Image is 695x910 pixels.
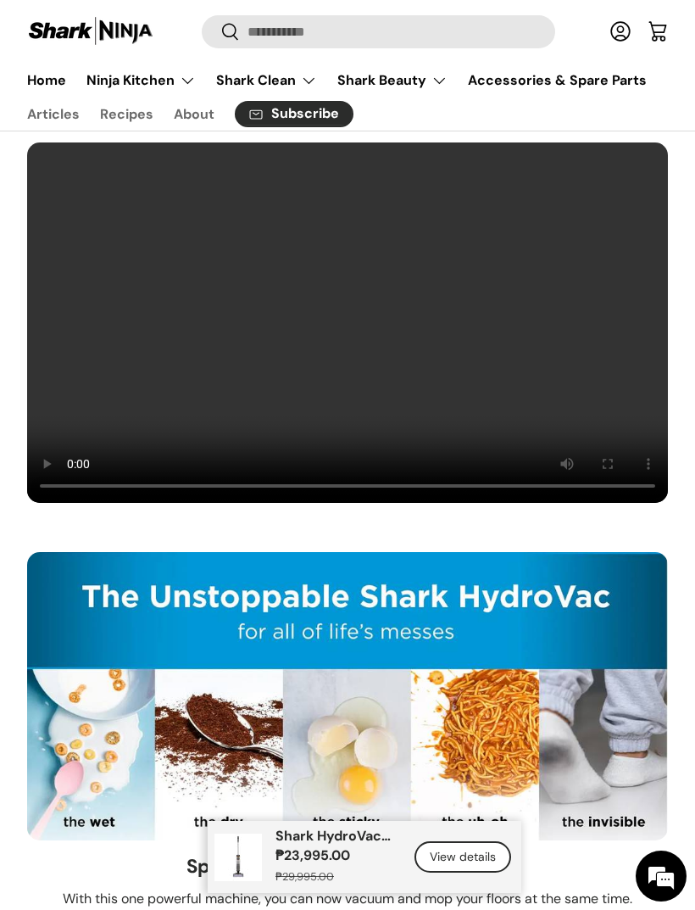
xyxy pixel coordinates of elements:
[275,869,334,884] s: ₱29,995.00
[186,854,509,879] h3: Spend less time for more cleaning.​
[468,64,647,97] a: Accessories & Spare Parts
[275,828,394,844] p: Shark HydroVac Cordless Wet & Dry Hard Floor Cleaner (WD210PH)
[27,98,668,131] nav: Secondary
[27,15,154,48] img: Shark Ninja Philippines
[275,846,354,864] strong: ₱23,995.00
[100,98,153,131] a: Recipes
[8,463,323,522] textarea: Type your message and hit 'Enter'
[235,101,353,127] a: Subscribe
[414,841,511,873] a: View details
[63,889,632,909] p: With this one powerful machine, you can now vacuum and mop your floors at the same time.
[27,64,668,98] nav: Primary
[98,214,234,385] span: We're online!
[278,8,319,49] div: Minimize live chat window
[174,98,214,131] a: About
[27,98,80,131] a: Articles
[76,64,206,98] summary: Ninja Kitchen
[206,64,327,98] summary: Shark Clean
[88,95,285,117] div: Chat with us now
[271,108,339,121] span: Subscribe
[214,834,262,881] img: shark-hyrdrovac-wet-and-dry-hard-floor-clearner-full-view-sharkninja
[327,64,458,98] summary: Shark Beauty
[27,64,66,97] a: Home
